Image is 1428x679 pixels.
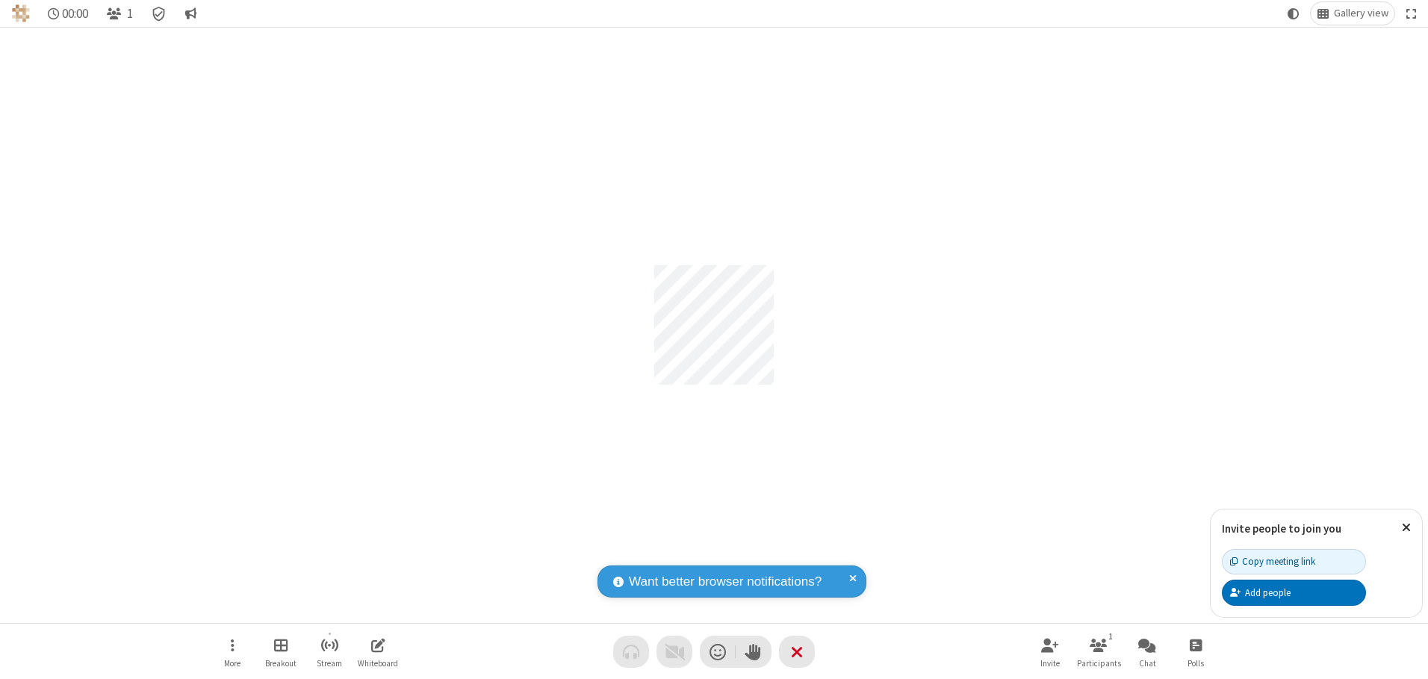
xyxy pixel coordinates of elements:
[1391,509,1422,546] button: Close popover
[779,636,815,668] button: End or leave meeting
[1222,521,1341,536] label: Invite people to join you
[127,7,133,21] span: 1
[1028,630,1072,673] button: Invite participants (Alt+I)
[1230,554,1315,568] div: Copy meeting link
[1400,2,1423,25] button: Fullscreen
[307,630,352,673] button: Start streaming
[1173,630,1218,673] button: Open poll
[613,636,649,668] button: Audio problem - check your Internet connection or call by phone
[1222,580,1366,605] button: Add people
[700,636,736,668] button: Send a reaction
[258,630,303,673] button: Manage Breakout Rooms
[224,659,240,668] span: More
[358,659,398,668] span: Whiteboard
[42,2,95,25] div: Timer
[1222,549,1366,574] button: Copy meeting link
[62,7,88,21] span: 00:00
[100,2,139,25] button: Open participant list
[1311,2,1394,25] button: Change layout
[629,572,822,592] span: Want better browser notifications?
[1139,659,1156,668] span: Chat
[656,636,692,668] button: Video
[1125,630,1170,673] button: Open chat
[1077,659,1121,668] span: Participants
[736,636,772,668] button: Raise hand
[265,659,297,668] span: Breakout
[356,630,400,673] button: Open shared whiteboard
[1105,630,1117,643] div: 1
[210,630,255,673] button: Open menu
[1076,630,1121,673] button: Open participant list
[12,4,30,22] img: QA Selenium DO NOT DELETE OR CHANGE
[1188,659,1204,668] span: Polls
[317,659,342,668] span: Stream
[1282,2,1306,25] button: Using system theme
[145,2,173,25] div: Meeting details Encryption enabled
[1040,659,1060,668] span: Invite
[178,2,202,25] button: Conversation
[1334,7,1388,19] span: Gallery view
